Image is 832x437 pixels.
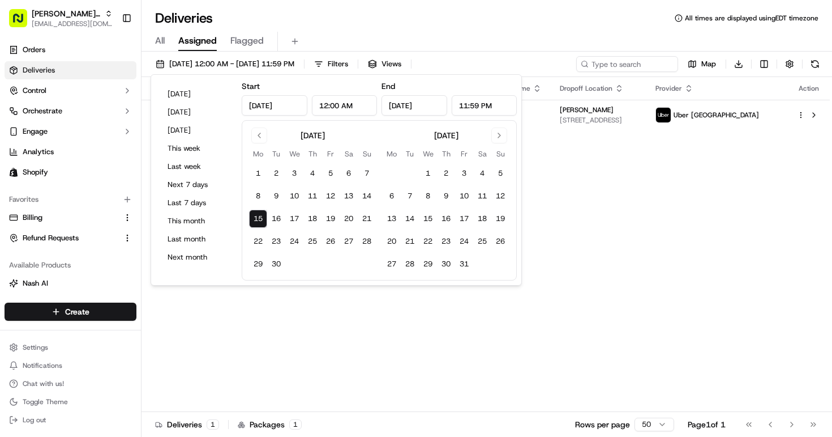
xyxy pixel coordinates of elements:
button: 23 [267,232,285,251]
th: Tuesday [401,148,419,160]
button: 5 [321,164,340,183]
div: [DATE] [434,130,458,141]
button: 5 [491,164,509,183]
span: Knowledge Base [23,253,87,265]
button: 9 [267,187,285,205]
button: Next month [162,249,230,265]
img: Nash [11,11,34,34]
a: Orders [5,41,136,59]
th: Monday [249,148,267,160]
h1: Deliveries [155,9,213,27]
button: 22 [249,232,267,251]
span: Filters [328,59,348,69]
button: Views [363,56,406,72]
span: All times are displayed using EDT timezone [685,14,818,23]
button: 17 [455,210,473,228]
input: Got a question? Start typing here... [29,73,204,85]
button: 3 [455,164,473,183]
img: Shopify logo [9,168,18,177]
button: Toggle Theme [5,394,136,410]
button: 1 [249,164,267,183]
span: [PERSON_NAME] [560,105,614,114]
button: Go to previous month [251,128,267,143]
button: 28 [358,232,376,251]
span: Chat with us! [23,379,64,388]
button: 21 [401,232,419,251]
input: Time [312,95,378,116]
img: 9188753566659_6852d8bf1fb38e338040_72.png [24,108,44,129]
div: Favorites [5,190,136,209]
span: Nash AI [23,278,48,288]
button: Last 7 days [162,195,230,211]
input: Type to search [576,56,678,72]
div: [DATE] [301,130,325,141]
span: Control [23,86,46,96]
button: 25 [473,232,491,251]
button: Next 7 days [162,177,230,193]
div: 1 [207,419,219,430]
a: Nash AI [9,278,132,288]
button: 19 [321,210,340,228]
button: 21 [358,210,376,228]
button: Go to next month [491,128,507,143]
button: 10 [455,187,473,205]
button: Last month [162,231,230,247]
button: 15 [419,210,437,228]
button: 19 [491,210,509,228]
button: 15 [249,210,267,228]
img: Masood Aslam [11,196,29,214]
span: Map [701,59,716,69]
button: [DATE] 12:00 AM - [DATE] 11:59 PM [151,56,299,72]
span: Log out [23,415,46,425]
button: 31 [455,255,473,273]
a: Refund Requests [9,233,118,243]
button: Nash AI [5,274,136,292]
button: 13 [340,187,358,205]
button: 6 [340,164,358,183]
button: 4 [303,164,321,183]
button: 8 [249,187,267,205]
button: This month [162,213,230,229]
button: [DATE] [162,86,230,102]
label: End [381,81,395,91]
a: 💻API Documentation [91,249,186,269]
th: Sunday [491,148,509,160]
span: Toggle Theme [23,397,68,406]
button: Orchestrate [5,102,136,120]
a: Deliveries [5,61,136,79]
button: [PERSON_NAME] MTL [32,8,100,19]
th: Friday [321,148,340,160]
button: [PERSON_NAME] MTL[EMAIL_ADDRESS][DOMAIN_NAME] [5,5,117,32]
div: We're available if you need us! [51,120,156,129]
button: 14 [358,187,376,205]
button: 20 [383,232,401,251]
span: Assigned [178,34,217,48]
span: Engage [23,126,48,137]
button: 26 [321,232,340,251]
th: Tuesday [267,148,285,160]
button: 16 [267,210,285,228]
button: This week [162,141,230,156]
th: Saturday [473,148,491,160]
button: Create [5,303,136,321]
button: 22 [419,232,437,251]
span: [PERSON_NAME] [35,206,92,215]
button: 17 [285,210,303,228]
input: Date [381,95,447,116]
span: • [94,206,98,215]
button: 7 [358,164,376,183]
button: 11 [303,187,321,205]
button: Refund Requests [5,229,136,247]
span: Refund Requests [23,233,79,243]
div: Action [797,84,821,93]
button: Billing [5,209,136,227]
th: Wednesday [285,148,303,160]
img: 1736555255976-a54dd68f-1ca7-489b-9aae-adbdc363a1c4 [23,207,32,216]
button: 18 [303,210,321,228]
button: 1 [419,164,437,183]
img: 1736555255976-a54dd68f-1ca7-489b-9aae-adbdc363a1c4 [23,176,32,185]
button: Notifications [5,358,136,374]
img: 1736555255976-a54dd68f-1ca7-489b-9aae-adbdc363a1c4 [11,108,32,129]
span: Settings [23,343,48,352]
button: 29 [249,255,267,273]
